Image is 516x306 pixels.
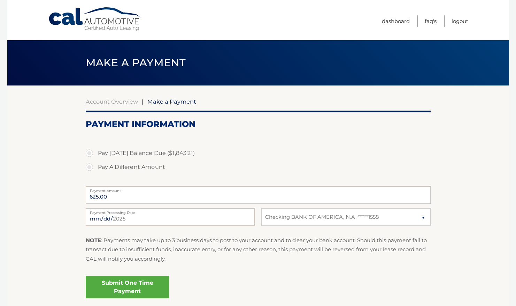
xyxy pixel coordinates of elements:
[86,236,431,263] p: : Payments may take up to 3 business days to post to your account and to clear your bank account....
[382,15,410,27] a: Dashboard
[86,146,431,160] label: Pay [DATE] Balance Due ($1,843.21)
[147,98,196,105] span: Make a Payment
[48,7,142,32] a: Cal Automotive
[86,119,431,129] h2: Payment Information
[86,208,255,214] label: Payment Processing Date
[452,15,468,27] a: Logout
[86,160,431,174] label: Pay A Different Amount
[86,276,169,298] a: Submit One Time Payment
[86,98,138,105] a: Account Overview
[86,56,186,69] span: Make a Payment
[86,186,431,204] input: Payment Amount
[86,208,255,226] input: Payment Date
[425,15,437,27] a: FAQ's
[142,98,144,105] span: |
[86,237,101,244] strong: NOTE
[86,186,431,192] label: Payment Amount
